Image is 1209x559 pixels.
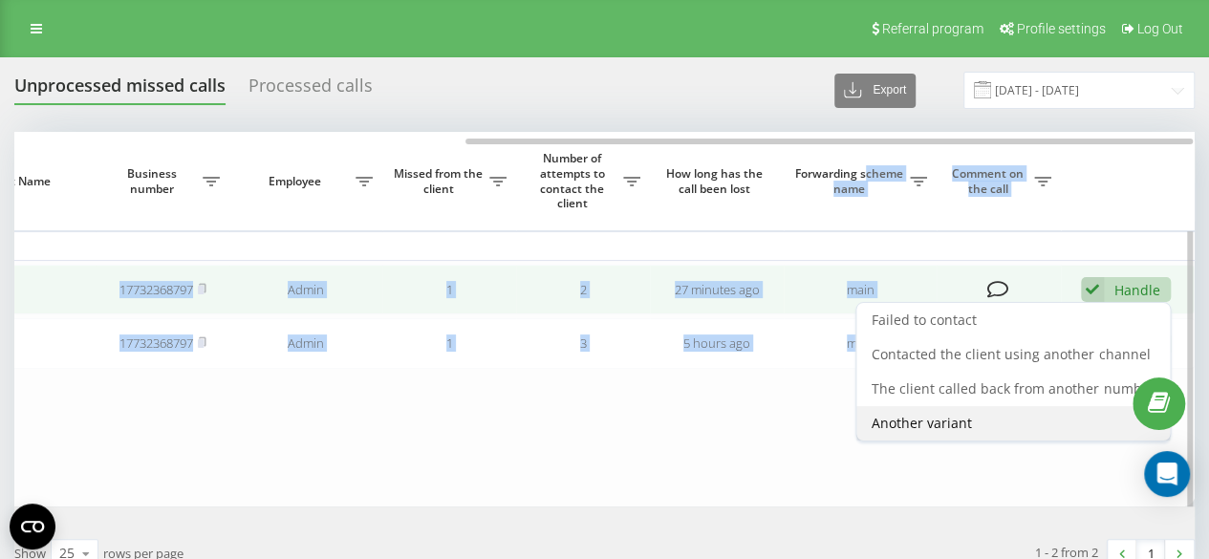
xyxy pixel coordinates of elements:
[650,318,784,369] td: 5 hours ago
[119,281,193,298] a: 17732368797
[872,345,1150,363] span: Contacted the client using another channel
[392,166,489,196] span: Missed from the client
[105,166,203,196] span: Business number
[872,379,1155,398] span: The client called back from another number
[650,265,784,315] td: 27 minutes ago
[10,504,55,549] button: Open CMP widget
[516,318,650,369] td: 3
[526,151,623,210] span: Number of attempts to contact the client
[1017,21,1106,36] span: Profile settings
[382,318,516,369] td: 1
[784,265,937,315] td: main
[1114,281,1160,299] div: Handle
[119,334,193,352] a: 17732368797
[665,166,768,196] span: How long has the call been lost
[229,265,382,315] td: Admin
[382,265,516,315] td: 1
[946,166,1034,196] span: Comment on the call
[793,166,910,196] span: Forwarding scheme name
[516,265,650,315] td: 2
[872,414,972,432] span: Another variant
[1144,451,1190,497] div: Open Intercom Messenger
[229,318,382,369] td: Admin
[248,75,373,105] div: Processed calls
[784,318,937,369] td: main
[872,311,977,329] span: Failed to contact
[239,174,356,189] span: Employee
[1137,21,1183,36] span: Log Out
[14,75,226,105] div: Unprocessed missed calls
[882,21,983,36] span: Referral program
[834,74,916,108] button: Export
